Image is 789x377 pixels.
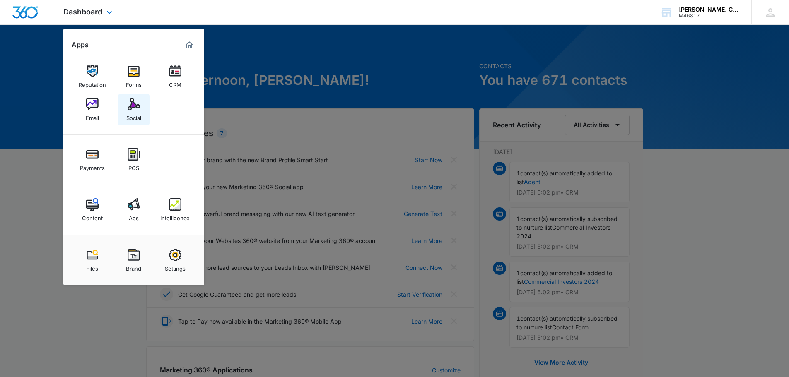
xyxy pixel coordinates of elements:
a: Email [77,94,108,125]
a: Content [77,194,108,226]
h2: Apps [72,41,89,49]
span: Dashboard [63,7,102,16]
div: Forms [126,77,142,88]
div: account id [679,13,739,19]
a: Settings [159,245,191,276]
div: Payments [80,161,105,171]
div: Social [126,110,141,121]
div: Files [86,261,98,272]
a: Forms [118,61,150,92]
div: Reputation [79,77,106,88]
div: POS [128,161,139,171]
div: Ads [129,211,139,221]
a: POS [118,144,150,175]
a: Files [77,245,108,276]
a: Social [118,94,150,125]
a: Brand [118,245,150,276]
div: Brand [126,261,141,272]
div: CRM [169,77,181,88]
a: Reputation [77,61,108,92]
div: account name [679,6,739,13]
div: Intelligence [160,211,190,221]
a: Payments [77,144,108,175]
a: Intelligence [159,194,191,226]
a: Ads [118,194,150,226]
div: Email [86,110,99,121]
div: Content [82,211,103,221]
a: Marketing 360® Dashboard [183,38,196,52]
a: CRM [159,61,191,92]
div: Settings [165,261,186,272]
